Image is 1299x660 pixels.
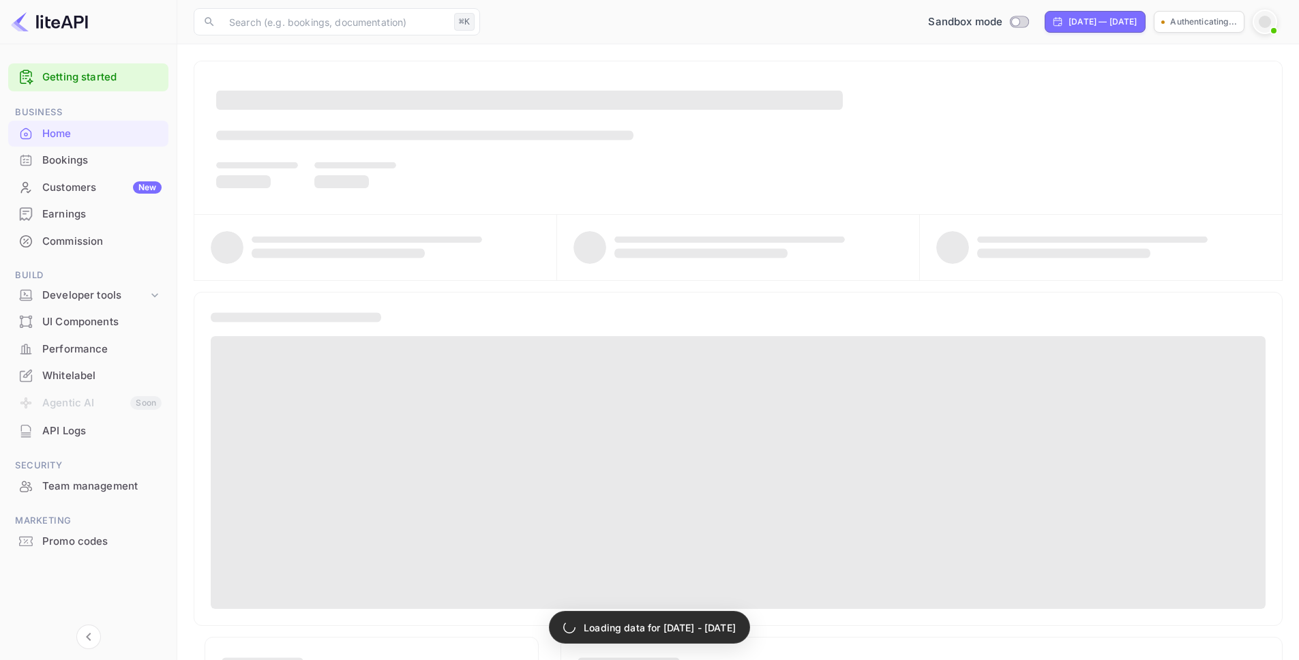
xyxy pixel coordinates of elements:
[8,284,168,307] div: Developer tools
[8,175,168,201] div: CustomersNew
[8,336,168,361] a: Performance
[8,63,168,91] div: Getting started
[8,336,168,363] div: Performance
[42,180,162,196] div: Customers
[8,418,168,443] a: API Logs
[8,201,168,228] div: Earnings
[42,534,162,550] div: Promo codes
[584,620,736,635] p: Loading data for [DATE] - [DATE]
[8,309,168,335] div: UI Components
[923,14,1034,30] div: Switch to Production mode
[8,473,168,498] a: Team management
[42,423,162,439] div: API Logs
[133,181,162,194] div: New
[8,458,168,473] span: Security
[42,207,162,222] div: Earnings
[1045,11,1146,33] div: Click to change the date range period
[8,105,168,120] span: Business
[42,153,162,168] div: Bookings
[8,175,168,200] a: CustomersNew
[42,70,162,85] a: Getting started
[42,479,162,494] div: Team management
[42,314,162,330] div: UI Components
[8,201,168,226] a: Earnings
[8,147,168,172] a: Bookings
[8,228,168,255] div: Commission
[42,288,148,303] div: Developer tools
[1069,16,1137,28] div: [DATE] — [DATE]
[8,147,168,174] div: Bookings
[8,528,168,554] a: Promo codes
[8,528,168,555] div: Promo codes
[8,513,168,528] span: Marketing
[454,13,475,31] div: ⌘K
[42,368,162,384] div: Whitelabel
[8,228,168,254] a: Commission
[928,14,1002,30] span: Sandbox mode
[76,625,101,649] button: Collapse navigation
[8,363,168,389] div: Whitelabel
[8,121,168,146] a: Home
[1170,16,1237,28] p: Authenticating...
[11,11,88,33] img: LiteAPI logo
[8,418,168,445] div: API Logs
[8,309,168,334] a: UI Components
[8,268,168,283] span: Build
[42,126,162,142] div: Home
[221,8,449,35] input: Search (e.g. bookings, documentation)
[42,342,162,357] div: Performance
[8,363,168,388] a: Whitelabel
[8,473,168,500] div: Team management
[8,121,168,147] div: Home
[42,234,162,250] div: Commission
